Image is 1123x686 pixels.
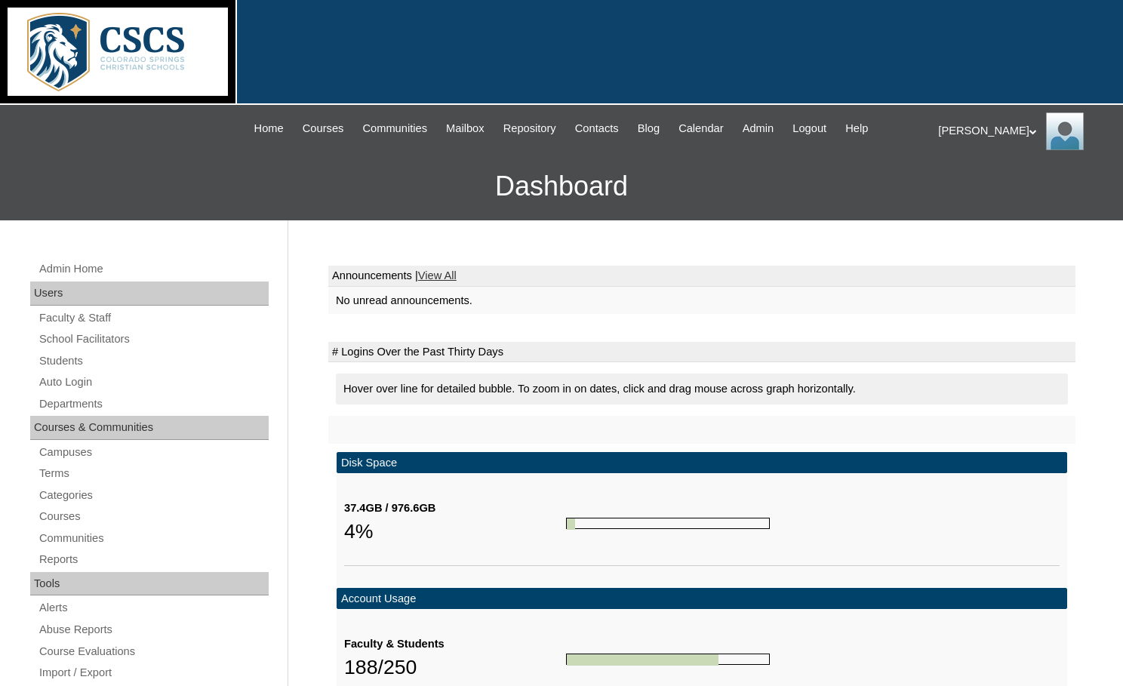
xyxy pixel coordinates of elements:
span: Logout [792,120,826,137]
a: Students [38,352,269,371]
a: Help [838,120,875,137]
td: # Logins Over the Past Thirty Days [328,342,1075,363]
span: Calendar [678,120,723,137]
div: Courses & Communities [30,416,269,440]
span: Communities [362,120,427,137]
a: Courses [38,507,269,526]
a: Calendar [671,120,731,137]
div: Tools [30,572,269,596]
a: Communities [355,120,435,137]
a: Reports [38,550,269,569]
div: 188/250 [344,652,566,682]
span: Help [845,120,868,137]
a: Contacts [568,120,626,137]
a: Communities [38,529,269,548]
div: 37.4GB / 976.6GB [344,500,566,516]
span: Courses [303,120,344,137]
span: Repository [503,120,556,137]
a: Logout [785,120,834,137]
h3: Dashboard [8,152,1115,220]
a: Auto Login [38,373,269,392]
div: 4% [344,516,566,546]
span: Blog [638,120,660,137]
a: View All [418,269,457,281]
a: Terms [38,464,269,483]
span: Mailbox [446,120,485,137]
a: Admin [735,120,782,137]
img: logo-white.png [8,8,228,96]
a: School Facilitators [38,330,269,349]
div: Hover over line for detailed bubble. To zoom in on dates, click and drag mouse across graph horiz... [336,374,1068,405]
div: Users [30,281,269,306]
a: Import / Export [38,663,269,682]
a: Home [247,120,291,137]
div: [PERSON_NAME] [938,112,1108,150]
td: Announcements | [328,266,1075,287]
a: Departments [38,395,269,414]
span: Home [254,120,284,137]
a: Repository [496,120,564,137]
td: No unread announcements. [328,287,1075,315]
a: Admin Home [38,260,269,278]
span: Contacts [575,120,619,137]
a: Campuses [38,443,269,462]
a: Course Evaluations [38,642,269,661]
td: Account Usage [337,588,1067,610]
img: Melanie Sevilla [1046,112,1084,150]
span: Admin [743,120,774,137]
a: Mailbox [438,120,492,137]
div: Faculty & Students [344,636,566,652]
a: Alerts [38,598,269,617]
a: Faculty & Staff [38,309,269,328]
td: Disk Space [337,452,1067,474]
a: Blog [630,120,667,137]
a: Courses [295,120,352,137]
a: Categories [38,486,269,505]
a: Abuse Reports [38,620,269,639]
